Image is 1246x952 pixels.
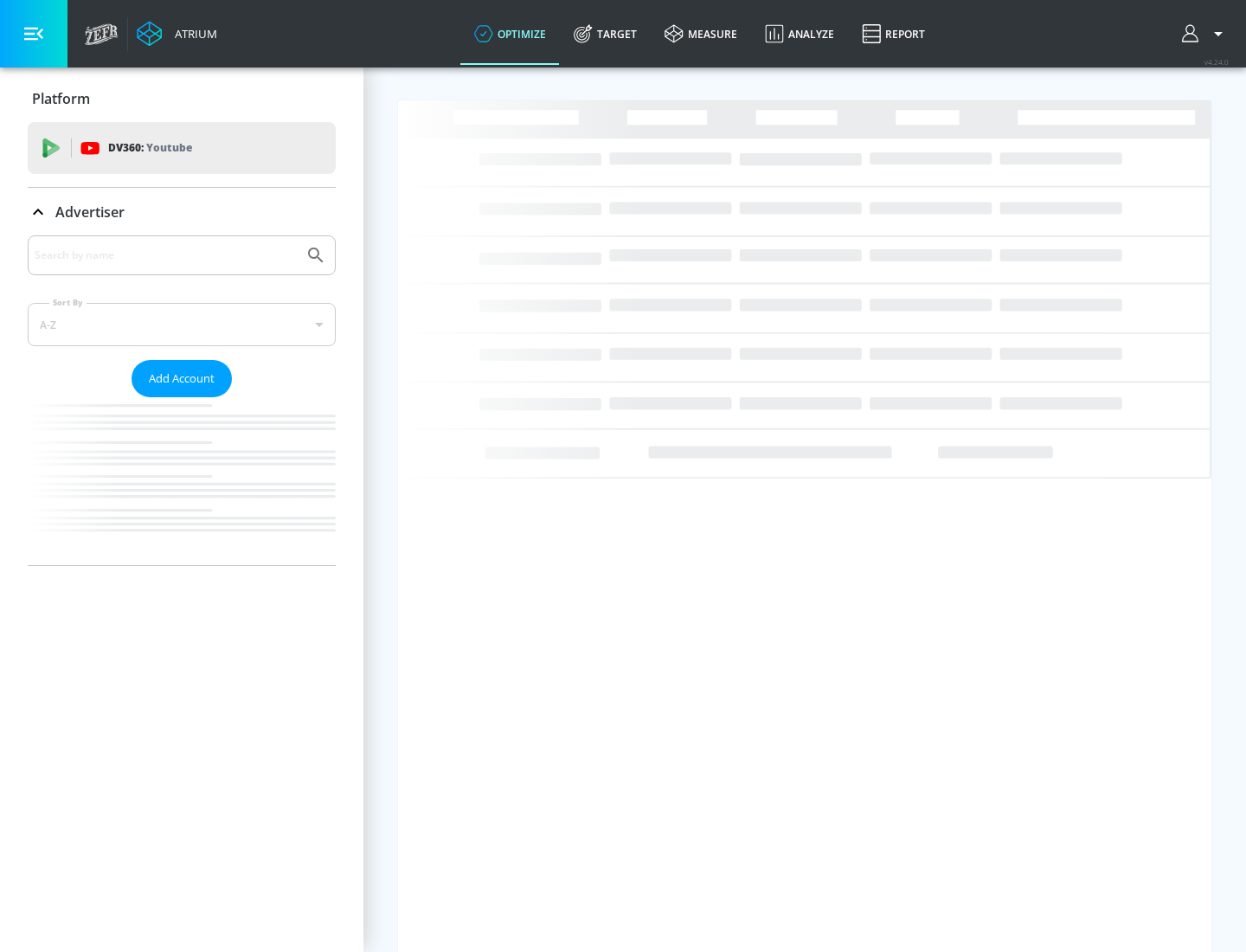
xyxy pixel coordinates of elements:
a: Analyze [751,3,848,65]
div: Advertiser [28,188,336,236]
div: Platform [28,74,336,123]
label: Sort By [49,297,87,308]
div: Advertiser [28,235,336,565]
p: Advertiser [55,203,125,222]
a: optimize [460,3,560,65]
span: v 4.24.0 [1204,57,1229,67]
p: DV360: [108,138,192,158]
div: A-Z [28,303,336,346]
a: Atrium [137,21,217,47]
div: Atrium [168,26,217,42]
input: Search by name [35,244,297,267]
span: Add Account [149,369,215,389]
button: Add Account [132,360,232,397]
a: Target [560,3,651,65]
nav: list of Advertiser [28,397,336,565]
p: Platform [32,89,90,108]
a: measure [651,3,751,65]
a: Report [848,3,939,65]
div: DV360: Youtube [28,122,336,174]
p: Youtube [146,138,192,157]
